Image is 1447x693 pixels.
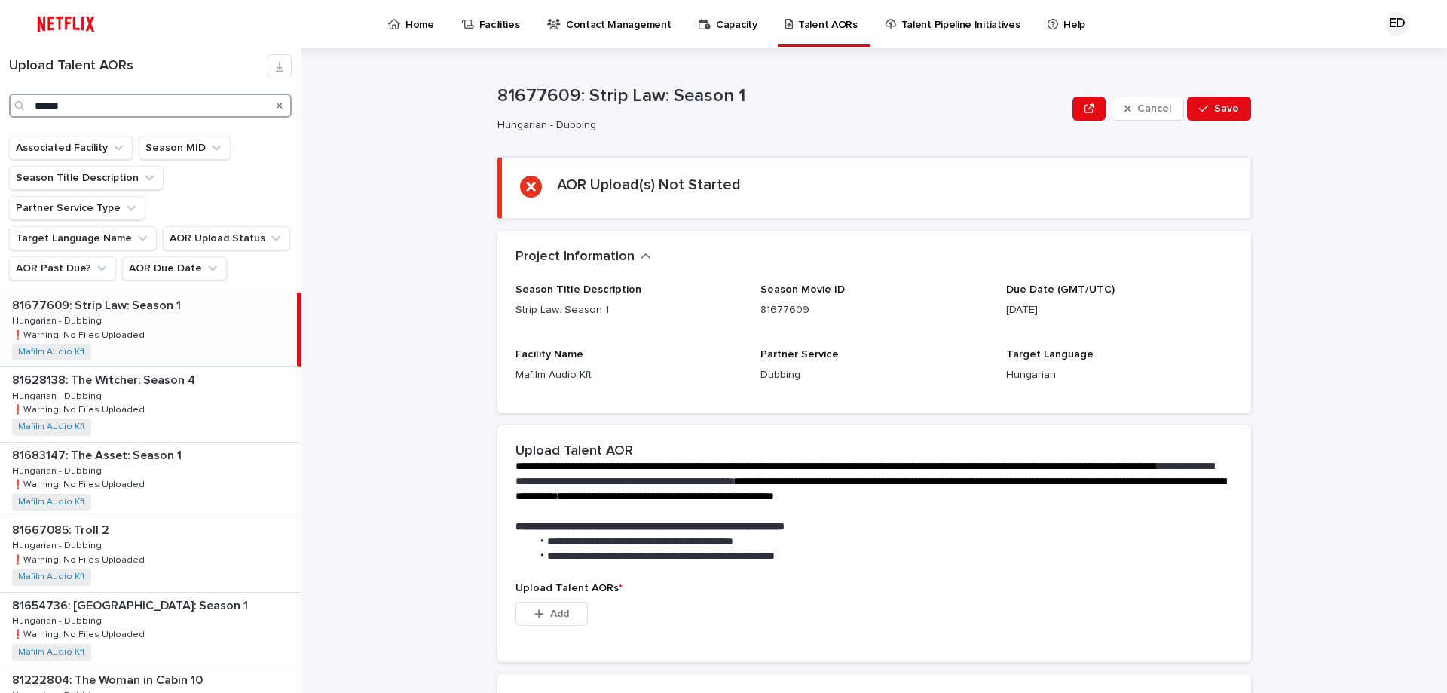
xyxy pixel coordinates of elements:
button: Associated Facility [9,136,133,160]
span: Add [550,609,569,619]
span: Cancel [1137,103,1171,114]
button: Partner Service Type [9,196,145,220]
p: Mafilm Audio Kft [515,367,742,383]
p: 81222804: The Woman in Cabin 10 [12,670,206,688]
p: ❗️Warning: No Files Uploaded [12,627,148,640]
p: [DATE] [1006,302,1233,318]
img: ifQbXi3ZQGMSEF7WDB7W [30,9,102,39]
span: Due Date (GMT/UTC) [1006,284,1115,295]
p: 81654736: [GEOGRAPHIC_DATA]: Season 1 [12,596,251,613]
p: Hungarian - Dubbing [12,313,105,327]
a: Mafilm Audio Kft [18,422,85,432]
p: Strip Law: Season 1 [515,302,742,318]
a: Mafilm Audio Kft [18,347,85,357]
p: ❗️Warning: No Files Uploaded [12,327,148,341]
p: Hungarian - Dubbing [12,538,105,551]
p: ❗️Warning: No Files Uploaded [12,402,148,415]
button: AOR Upload Status [163,226,290,250]
button: Target Language Name [9,226,157,250]
p: 81677609: Strip Law: Season 1 [12,296,184,313]
p: Dubbing [760,367,987,383]
p: ❗️Warning: No Files Uploaded [12,477,148,490]
button: AOR Due Date [122,256,227,281]
p: Hungarian - Dubbing [12,388,105,402]
button: Cancel [1112,97,1184,121]
button: Project Information [515,249,651,265]
a: Mafilm Audio Kft [18,647,85,658]
button: Save [1187,97,1251,121]
p: 81677609 [760,302,987,318]
button: Season MID [139,136,231,160]
p: 81628138: The Witcher: Season 4 [12,370,198,388]
h2: Project Information [515,249,635,265]
p: 81677609: Strip Law: Season 1 [497,85,1066,107]
p: 81667085: Troll 2 [12,520,112,538]
button: AOR Past Due? [9,256,116,281]
button: Season Title Description [9,166,164,190]
button: Add [515,602,588,626]
p: Hungarian - Dubbing [12,613,105,627]
h2: Upload Talent AOR [515,443,633,460]
span: Facility Name [515,349,583,360]
p: ❗️Warning: No Files Uploaded [12,552,148,566]
span: Save [1214,103,1239,114]
span: Season Movie ID [760,284,845,295]
h1: Upload Talent AORs [9,58,268,75]
h2: AOR Upload(s) Not Started [557,176,741,194]
a: Mafilm Audio Kft [18,572,85,582]
a: Mafilm Audio Kft [18,497,85,507]
p: 81683147: The Asset: Season 1 [12,446,185,463]
span: Season Title Description [515,284,641,295]
span: Target Language [1006,349,1094,360]
input: Search [9,94,292,118]
span: Upload Talent AORs [515,583,623,593]
div: ED [1385,12,1409,36]
span: Partner Service [760,349,839,360]
p: Hungarian [1006,367,1233,383]
p: Hungarian - Dubbing [12,463,105,477]
p: Hungarian - Dubbing [497,119,1060,132]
